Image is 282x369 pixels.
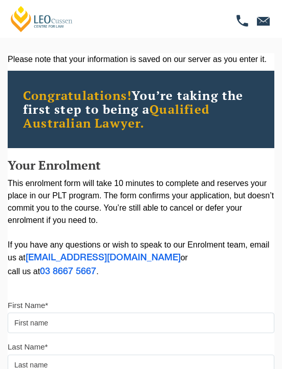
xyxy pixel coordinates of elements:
[23,89,259,130] h2: You’re taking the first step to being a
[8,53,274,66] div: Please note that your information is saved on our server as you enter it.
[8,158,274,172] h2: Your Enrolment
[26,254,181,262] a: [EMAIL_ADDRESS][DOMAIN_NAME]
[9,5,74,33] a: [PERSON_NAME] Centre for Law
[236,15,248,27] img: call-ic
[8,342,48,352] label: Last Name*
[8,313,274,333] input: First name
[256,16,270,26] img: mail-ic
[23,87,132,104] span: Congratulations!
[8,300,48,311] label: First Name*
[40,268,96,276] a: 03 8667 5667
[23,101,209,131] span: Qualified Australian Lawyer.
[8,177,274,279] p: This enrolment form will take 10 minutes to complete and reserves your place in our PLT program. ...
